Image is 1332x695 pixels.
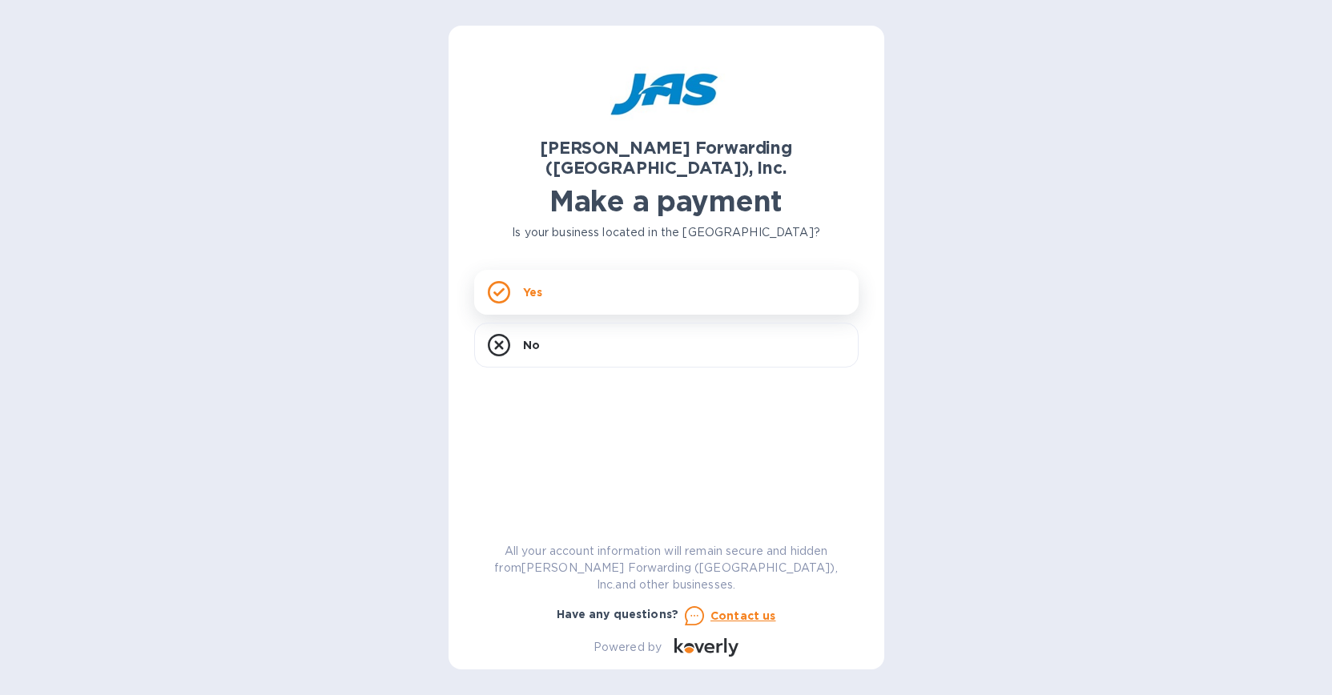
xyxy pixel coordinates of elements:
[540,138,792,178] b: [PERSON_NAME] Forwarding ([GEOGRAPHIC_DATA]), Inc.
[523,337,540,353] p: No
[474,224,859,241] p: Is your business located in the [GEOGRAPHIC_DATA]?
[474,184,859,218] h1: Make a payment
[523,284,542,300] p: Yes
[557,608,679,621] b: Have any questions?
[710,609,776,622] u: Contact us
[594,639,662,656] p: Powered by
[474,543,859,593] p: All your account information will remain secure and hidden from [PERSON_NAME] Forwarding ([GEOGRA...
